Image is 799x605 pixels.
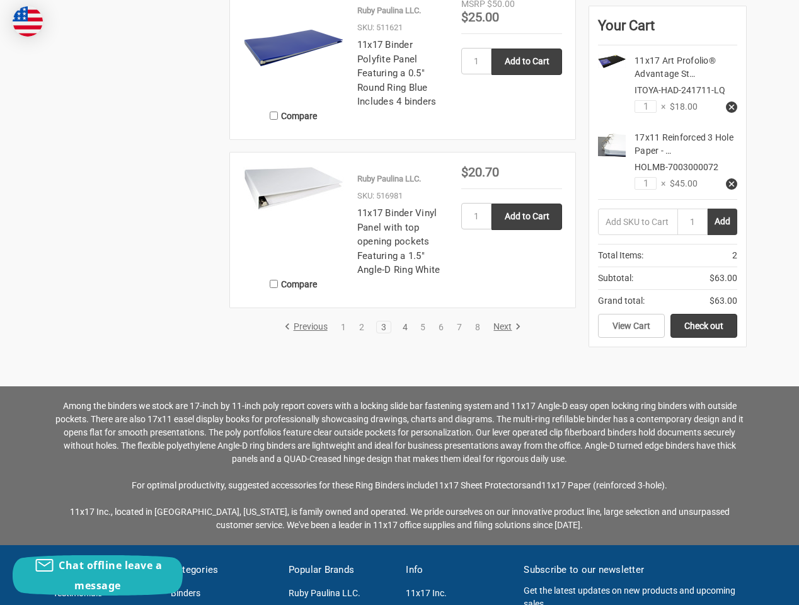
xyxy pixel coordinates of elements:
[657,100,665,113] span: ×
[357,4,421,17] p: Ruby Paulina LLC.
[132,480,434,490] span: For optimal productivity, suggested accessories for these Ring Binders include
[70,507,730,530] span: 11x17 Inc., located in [GEOGRAPHIC_DATA], [US_STATE], is family owned and operated. We pride ours...
[491,49,562,75] input: Add to Cart
[598,131,626,159] img: 17x11 Reinforced 3 Hole Paper - Holes on 17'' Side (500 Sheets per Ream)
[357,207,440,275] a: 11x17 Binder Vinyl Panel with top opening pockets Featuring a 1.5" Angle-D Ring White
[665,177,698,190] span: $45.00
[598,314,665,338] a: View Cart
[710,294,737,308] span: $63.00
[710,272,737,285] span: $63.00
[406,563,510,577] h5: Info
[13,6,43,37] img: duty and tax information for United States
[526,480,541,490] span: and
[53,588,102,598] a: Testimonials
[59,558,162,592] span: Chat offline leave a message
[243,166,344,211] img: 11x17 Binder Vinyl Panel with top opening pockets Featuring a 1.5" Angle-D Ring White
[284,321,332,333] a: Previous
[635,162,718,172] span: HOLMB-7003000072
[357,21,403,34] p: SKU: 511621
[635,85,725,95] span: ITOYA-HAD-241711-LQ
[708,209,737,235] button: Add
[471,323,485,331] a: 8
[598,294,645,308] span: Grand total:
[598,249,643,262] span: Total Items:
[357,173,421,185] p: Ruby Paulina LLC.
[665,100,698,113] span: $18.00
[452,323,466,331] a: 7
[489,321,521,333] a: Next
[598,272,633,285] span: Subtotal:
[357,39,437,107] a: 11x17 Binder Polyfite Panel Featuring a 0.5" Round Ring Blue Includes 4 binders
[598,15,737,45] div: Your Cart
[491,204,562,230] input: Add to Cart
[357,190,403,202] p: SKU: 516981
[732,249,737,262] span: 2
[670,314,737,338] a: Check out
[398,323,412,331] a: 4
[289,563,393,577] h5: Popular Brands
[336,323,350,331] a: 1
[243,166,344,267] a: 11x17 Binder Vinyl Panel with top opening pockets Featuring a 1.5" Angle-D Ring White
[55,401,744,464] span: Among the binders we stock are 17-inch by 11-inch poly report covers with a locking slide bar fas...
[355,323,369,331] a: 2
[270,112,278,120] input: Compare
[657,177,665,190] span: ×
[635,55,716,79] a: 11x17 Art Profolio® Advantage St…
[243,274,344,294] label: Compare
[635,132,733,156] a: 17x11 Reinforced 3 Hole Paper - …
[270,280,278,288] input: Compare
[13,555,183,596] button: Chat offline leave a message
[598,55,626,68] img: 11x17 Art Profolio® Advantage Storage/Display Book DISCONTINUED
[243,105,344,126] label: Compare
[53,400,746,532] p: 11x17 Sheet Protectors 11x17 Paper (reinforced 3-hole)
[171,563,275,577] h5: Categories
[171,588,200,598] a: Binders
[461,9,499,25] span: $25.00
[524,563,746,577] h5: Subscribe to our newsletter
[377,323,391,331] a: 3
[598,209,677,235] input: Add SKU to Cart
[416,323,430,331] a: 5
[665,480,667,490] span: .
[695,571,799,605] iframe: Google Customer Reviews
[461,164,499,180] span: $20.70
[434,323,448,331] a: 6
[289,588,360,598] a: Ruby Paulina LLC.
